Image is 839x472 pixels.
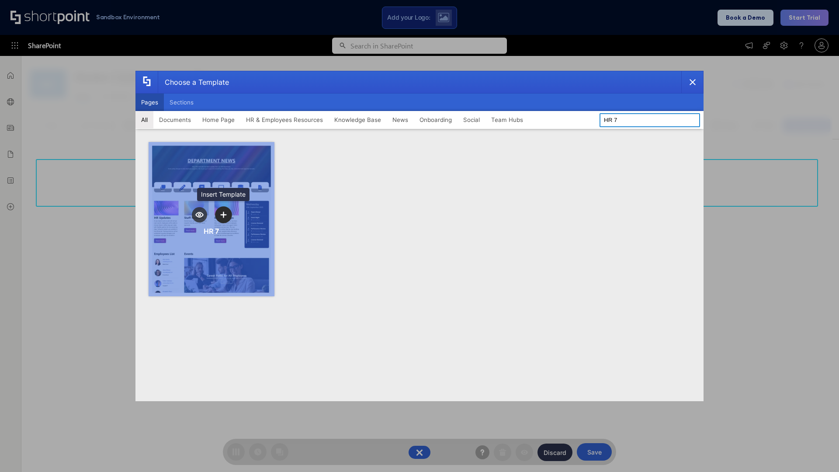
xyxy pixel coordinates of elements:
[329,111,387,128] button: Knowledge Base
[795,430,839,472] iframe: Chat Widget
[414,111,458,128] button: Onboarding
[485,111,529,128] button: Team Hubs
[153,111,197,128] button: Documents
[135,94,164,111] button: Pages
[164,94,199,111] button: Sections
[197,111,240,128] button: Home Page
[135,71,704,401] div: template selector
[600,113,700,127] input: Search
[458,111,485,128] button: Social
[204,227,219,236] div: HR 7
[387,111,414,128] button: News
[240,111,329,128] button: HR & Employees Resources
[158,71,229,93] div: Choose a Template
[135,111,153,128] button: All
